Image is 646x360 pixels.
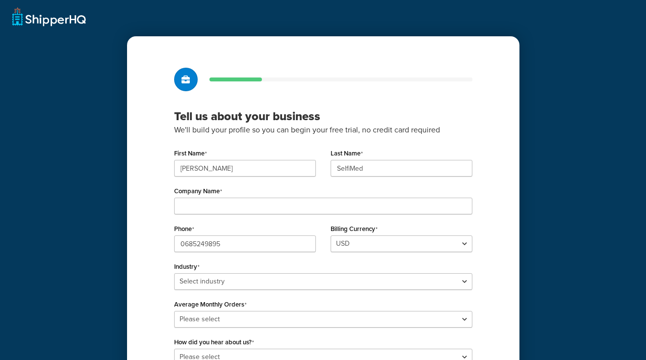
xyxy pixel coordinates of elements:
label: Last Name [331,150,363,157]
label: How did you hear about us? [174,338,254,346]
label: Phone [174,225,194,233]
label: Average Monthly Orders [174,301,247,309]
label: Company Name [174,187,222,195]
label: Billing Currency [331,225,378,233]
label: Industry [174,263,200,271]
p: We'll build your profile so you can begin your free trial, no credit card required [174,124,472,136]
h3: Tell us about your business [174,109,472,124]
label: First Name [174,150,207,157]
